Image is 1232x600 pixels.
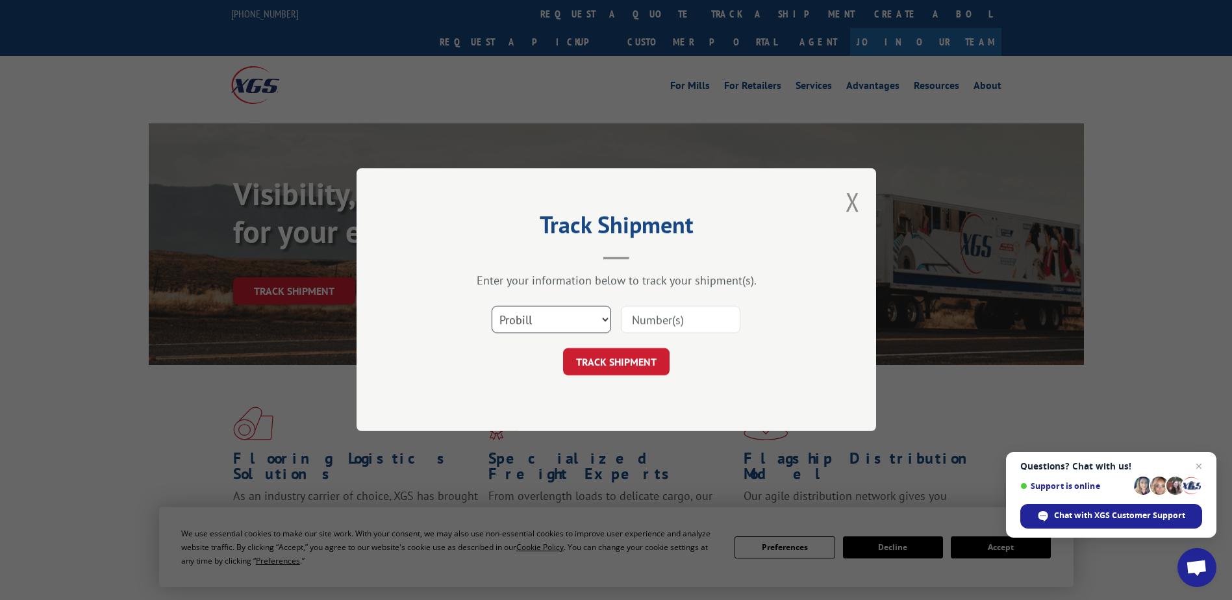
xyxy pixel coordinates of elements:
[563,349,670,376] button: TRACK SHIPMENT
[1054,510,1185,521] span: Chat with XGS Customer Support
[421,273,811,288] div: Enter your information below to track your shipment(s).
[846,184,860,219] button: Close modal
[621,306,740,334] input: Number(s)
[1191,458,1207,474] span: Close chat
[1020,504,1202,529] div: Chat with XGS Customer Support
[1020,481,1129,491] span: Support is online
[1177,548,1216,587] div: Open chat
[421,216,811,240] h2: Track Shipment
[1020,461,1202,471] span: Questions? Chat with us!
